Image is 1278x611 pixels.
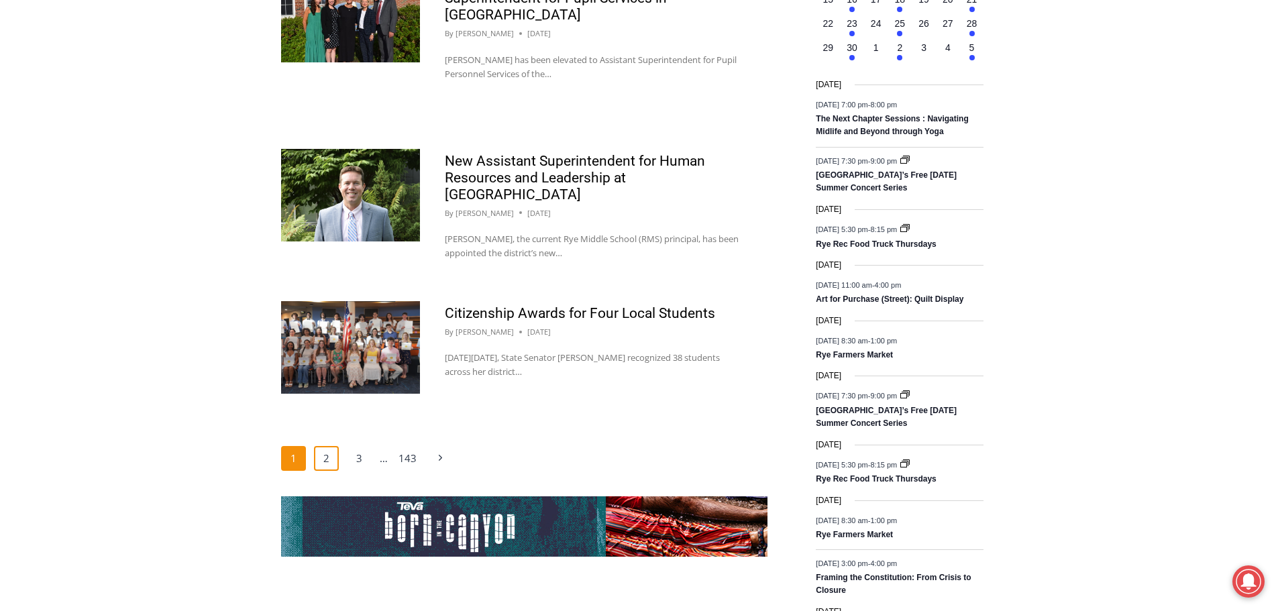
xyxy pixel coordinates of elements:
time: - [816,225,899,233]
em: Has events [969,55,975,60]
button: 4 [936,41,960,65]
span: 4:00 pm [875,281,902,289]
a: The Next Chapter Sessions : Navigating Midlife and Beyond through Yoga [816,114,968,137]
time: [DATE] [816,494,841,507]
time: 25 [895,18,906,29]
span: [DATE] 7:30 pm [816,392,867,400]
button: 30 Has events [840,41,864,65]
a: Framing the Constitution: From Crisis to Closure [816,573,971,596]
a: 143 [395,446,421,471]
time: [DATE] [527,27,551,40]
p: [PERSON_NAME], the current Rye Middle School (RMS) principal, has been appointed the district’s new… [445,232,743,260]
span: [DATE] 11:00 am [816,281,872,289]
span: By [445,326,454,338]
time: [DATE] [816,203,841,216]
div: "the precise, almost orchestrated movements of cutting and assembling sushi and [PERSON_NAME] mak... [138,84,191,160]
time: 29 [822,42,833,53]
span: [DATE] 5:30 pm [816,460,867,468]
time: 3 [921,42,926,53]
time: - [816,392,899,400]
button: 28 Has events [960,17,984,41]
em: Has events [897,55,902,60]
time: - [816,559,897,567]
time: 24 [871,18,882,29]
time: 26 [918,18,929,29]
a: Rye Farmers Market [816,530,893,541]
span: By [445,207,454,219]
a: [PERSON_NAME] [456,208,514,218]
time: 30 [847,42,857,53]
time: 2 [897,42,902,53]
time: 1 [873,42,879,53]
nav: Page navigation [281,446,767,471]
time: [DATE] [816,259,841,272]
button: 26 [912,17,936,41]
img: (PHOTO: Joseph DiGiovanni became the Rye City School District’s new Assistant Superintendent for ... [281,149,420,241]
time: [DATE] [527,207,551,219]
time: [DATE] [816,315,841,327]
a: 2 [314,446,339,471]
a: Open Tues. - Sun. [PHONE_NUMBER] [1,135,135,167]
img: (PHOTO: Citizenship Award Recipients with Senator Mayer on Monday, June 23, 2025. Contributed.) [281,301,420,394]
span: 9:00 pm [870,392,897,400]
span: 1 [281,446,307,471]
button: 25 Has events [888,17,912,41]
button: 27 [936,17,960,41]
span: 9:00 pm [870,156,897,164]
em: Has events [849,7,855,12]
em: Has events [897,31,902,36]
span: [DATE] 5:30 pm [816,225,867,233]
time: [DATE] [816,370,841,382]
a: 3 [347,446,372,471]
a: Intern @ [DOMAIN_NAME] [323,130,650,167]
span: 8:15 pm [870,225,897,233]
span: Intern @ [DOMAIN_NAME] [351,133,622,164]
span: 1:00 pm [870,516,897,524]
time: 4 [945,42,951,53]
span: [DATE] 8:30 am [816,336,867,344]
time: 22 [822,18,833,29]
span: [DATE] 7:30 pm [816,156,867,164]
button: 3 [912,41,936,65]
time: [DATE] [816,439,841,451]
time: [DATE] [816,78,841,91]
span: [DATE] 3:00 pm [816,559,867,567]
button: 24 [864,17,888,41]
span: 8:00 pm [870,101,897,109]
button: 23 Has events [840,17,864,41]
button: 1 [864,41,888,65]
div: "[PERSON_NAME] and I covered the [DATE] Parade, which was a really eye opening experience as I ha... [339,1,634,130]
span: 4:00 pm [870,559,897,567]
time: 28 [967,18,977,29]
em: Has events [897,7,902,12]
time: 23 [847,18,857,29]
a: [PERSON_NAME] [456,327,514,337]
time: - [816,281,901,289]
a: Rye Farmers Market [816,350,893,361]
time: 27 [943,18,953,29]
button: 22 [816,17,840,41]
time: 5 [969,42,975,53]
a: Art for Purchase (Street): Quilt Display [816,294,963,305]
span: 1:00 pm [870,336,897,344]
span: … [380,447,388,470]
a: [PERSON_NAME] [456,28,514,38]
button: 5 Has events [960,41,984,65]
a: [GEOGRAPHIC_DATA]’s Free [DATE] Summer Concert Series [816,170,957,194]
span: Open Tues. - Sun. [PHONE_NUMBER] [4,138,131,189]
em: Has events [969,7,975,12]
time: - [816,516,897,524]
p: [DATE][DATE], State Senator [PERSON_NAME] recognized 38 students across her district… [445,351,743,379]
time: - [816,156,899,164]
em: Has events [969,31,975,36]
a: Citizenship Awards for Four Local Students [445,305,715,321]
span: [DATE] 7:00 pm [816,101,867,109]
a: [GEOGRAPHIC_DATA]’s Free [DATE] Summer Concert Series [816,406,957,429]
time: - [816,460,899,468]
button: 29 [816,41,840,65]
em: Has events [849,55,855,60]
time: - [816,101,897,109]
span: By [445,27,454,40]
